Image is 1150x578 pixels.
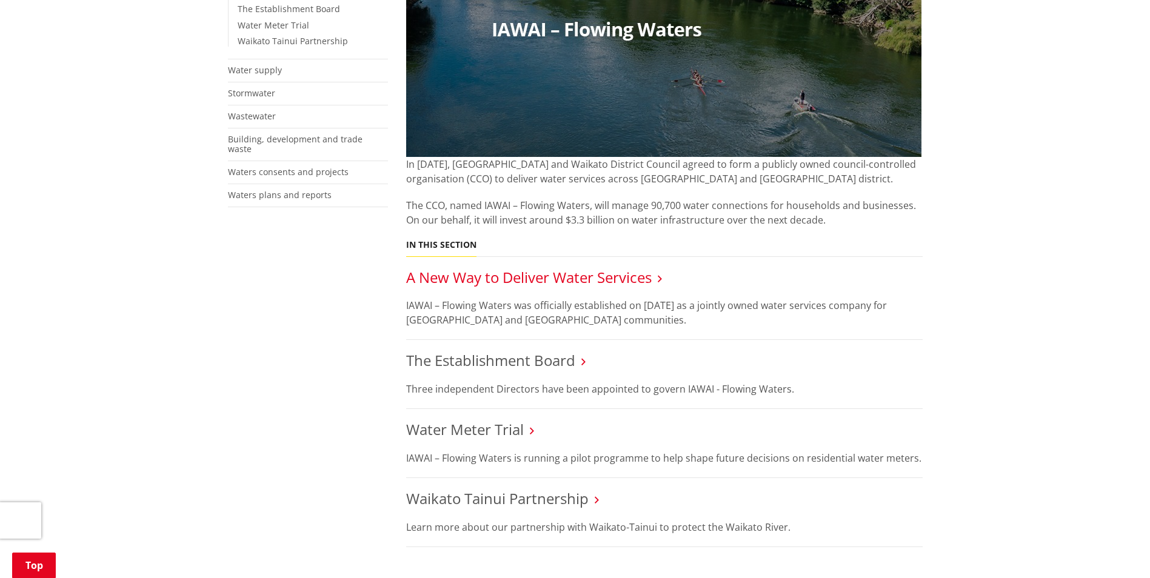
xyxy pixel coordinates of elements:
[228,64,282,76] a: Water supply
[238,3,340,15] a: The Establishment Board
[406,419,524,439] a: Water Meter Trial
[406,240,476,250] h5: In this section
[238,19,309,31] a: Water Meter Trial
[12,553,56,578] a: Top
[406,157,923,186] p: In [DATE], [GEOGRAPHIC_DATA] and Waikato District Council agreed to form a publicly owned council...
[406,350,575,370] a: The Establishment Board
[228,87,275,99] a: Stormwater
[1094,527,1138,571] iframe: Messenger Launcher
[406,451,923,465] p: IAWAI – Flowing Waters is running a pilot programme to help shape future decisions on residential...
[406,267,652,287] a: A New Way to Deliver Water Services
[406,298,923,327] p: IAWAI – Flowing Waters was officially established on [DATE] as a jointly owned water services com...
[406,520,923,534] p: Learn more about our partnership with Waikato-Tainui to protect the Waikato River.
[228,110,276,122] a: Wastewater
[406,382,923,396] p: Three independent Directors have been appointed to govern IAWAI - Flowing Waters.
[228,133,363,155] a: Building, development and trade waste
[238,35,348,47] a: Waikato Tainui Partnership
[228,189,332,201] a: Waters plans and reports
[406,488,589,508] a: Waikato Tainui Partnership
[406,198,923,227] p: The CCO, named IAWAI – Flowing Waters, will manage 90,700 water connections for households and bu...
[228,166,349,178] a: Waters consents and projects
